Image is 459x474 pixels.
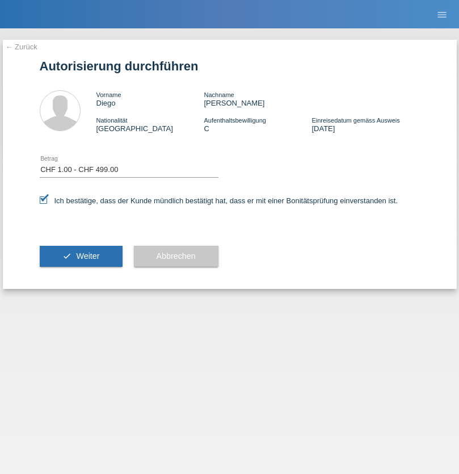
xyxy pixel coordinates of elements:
[40,196,398,205] label: Ich bestätige, dass der Kunde mündlich bestätigt hat, dass er mit einer Bonitätsprüfung einversta...
[311,117,399,124] span: Einreisedatum gemäss Ausweis
[134,246,218,267] button: Abbrechen
[96,91,121,98] span: Vorname
[311,116,419,133] div: [DATE]
[40,59,420,73] h1: Autorisierung durchführen
[40,246,123,267] button: check Weiter
[96,90,204,107] div: Diego
[62,251,71,261] i: check
[96,116,204,133] div: [GEOGRAPHIC_DATA]
[204,91,234,98] span: Nachname
[157,251,196,261] span: Abbrechen
[76,251,99,261] span: Weiter
[204,90,311,107] div: [PERSON_NAME]
[204,116,311,133] div: C
[6,43,37,51] a: ← Zurück
[96,117,128,124] span: Nationalität
[436,9,448,20] i: menu
[431,11,453,18] a: menu
[204,117,266,124] span: Aufenthaltsbewilligung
